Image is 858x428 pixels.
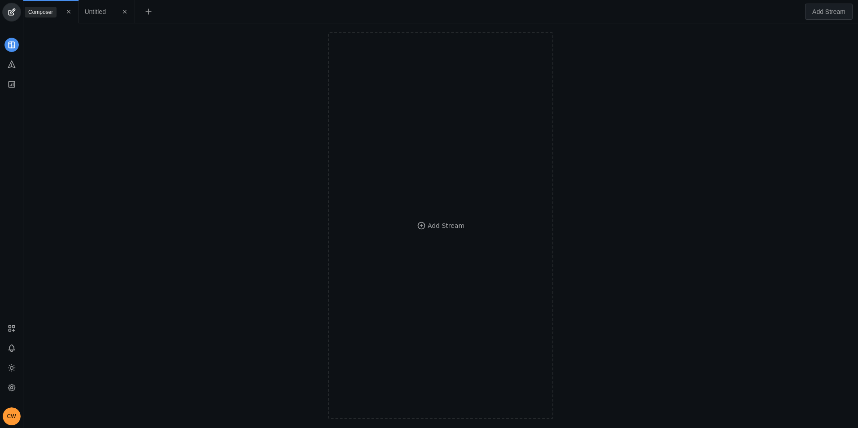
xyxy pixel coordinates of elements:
span: Click to edit name [84,9,105,15]
button: CW [3,407,21,425]
app-icon-button: New Tab [140,8,157,15]
button: Add Stream [805,4,853,20]
app-icon-button: Close Tab [117,4,133,20]
app-icon-button: Close Tab [61,4,77,20]
div: Composer [25,7,57,17]
span: Add Stream [812,7,845,16]
div: Add Stream [428,221,464,230]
